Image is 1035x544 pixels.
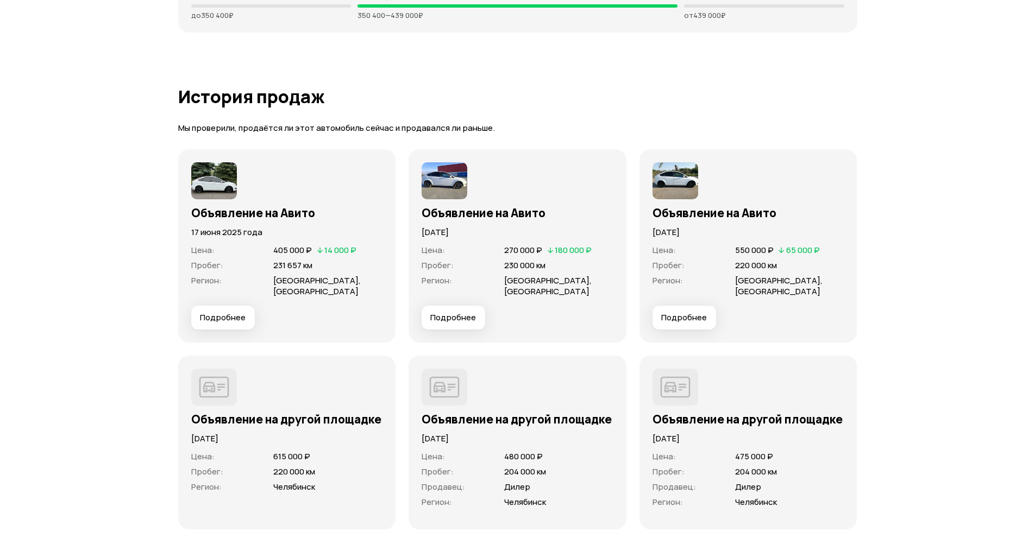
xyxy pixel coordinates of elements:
span: Регион : [653,275,683,286]
span: 230 000 км [504,260,545,271]
button: Подробнее [191,306,255,330]
span: Пробег : [422,466,454,477]
p: [DATE] [653,226,844,238]
span: 475 000 ₽ [735,451,773,462]
h3: Объявление на другой площадке [653,412,844,426]
p: [DATE] [422,433,613,445]
h3: Объявление на другой площадке [191,412,383,426]
span: Регион : [422,496,452,508]
p: [DATE] [191,433,383,445]
span: Цена : [422,451,445,462]
span: 550 000 ₽ [735,244,774,256]
span: Цена : [191,451,215,462]
span: Регион : [653,496,683,508]
span: 14 000 ₽ [324,244,356,256]
p: 350 400 — 439 000 ₽ [357,11,678,20]
h3: Объявление на Авито [422,206,613,220]
h3: Объявление на Авито [653,206,844,220]
span: 405 000 ₽ [273,244,312,256]
p: от 439 000 ₽ [684,11,844,20]
span: Пробег : [191,466,223,477]
button: Подробнее [422,306,485,330]
span: [GEOGRAPHIC_DATA], [GEOGRAPHIC_DATA] [735,275,823,297]
h1: История продаж [178,87,857,106]
span: 615 000 ₽ [273,451,310,462]
span: Дилер [504,481,530,492]
span: 180 000 ₽ [555,244,592,256]
h3: Объявление на Авито [191,206,383,220]
span: Подробнее [430,312,476,323]
span: Дилер [735,481,761,492]
span: Пробег : [653,260,685,271]
span: 204 000 км [735,466,777,477]
span: Цена : [653,451,676,462]
span: Цена : [422,244,445,256]
span: 480 000 ₽ [504,451,543,462]
span: 220 000 км [273,466,315,477]
span: [GEOGRAPHIC_DATA], [GEOGRAPHIC_DATA] [273,275,361,297]
span: Пробег : [191,260,223,271]
span: 231 657 км [273,260,312,271]
span: Цена : [653,244,676,256]
span: Продавец : [653,481,696,492]
span: Продавец : [422,481,465,492]
p: [DATE] [422,226,613,238]
span: Челябинск [735,496,777,508]
span: Подробнее [200,312,246,323]
p: до 350 400 ₽ [191,11,352,20]
span: Цена : [191,244,215,256]
span: Регион : [422,275,452,286]
p: Мы проверили, продаётся ли этот автомобиль сейчас и продавался ли раньше. [178,123,857,134]
span: 270 000 ₽ [504,244,542,256]
p: 17 июня 2025 года [191,226,383,238]
span: Регион : [191,275,222,286]
span: Челябинск [273,481,315,492]
button: Подробнее [653,306,716,330]
span: Пробег : [422,260,454,271]
h3: Объявление на другой площадке [422,412,613,426]
span: [GEOGRAPHIC_DATA], [GEOGRAPHIC_DATA] [504,275,592,297]
span: Подробнее [661,312,707,323]
span: Челябинск [504,496,546,508]
span: Пробег : [653,466,685,477]
span: Регион : [191,481,222,492]
p: [DATE] [653,433,844,445]
span: 65 000 ₽ [786,244,820,256]
span: 220 000 км [735,260,777,271]
span: 204 000 км [504,466,546,477]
